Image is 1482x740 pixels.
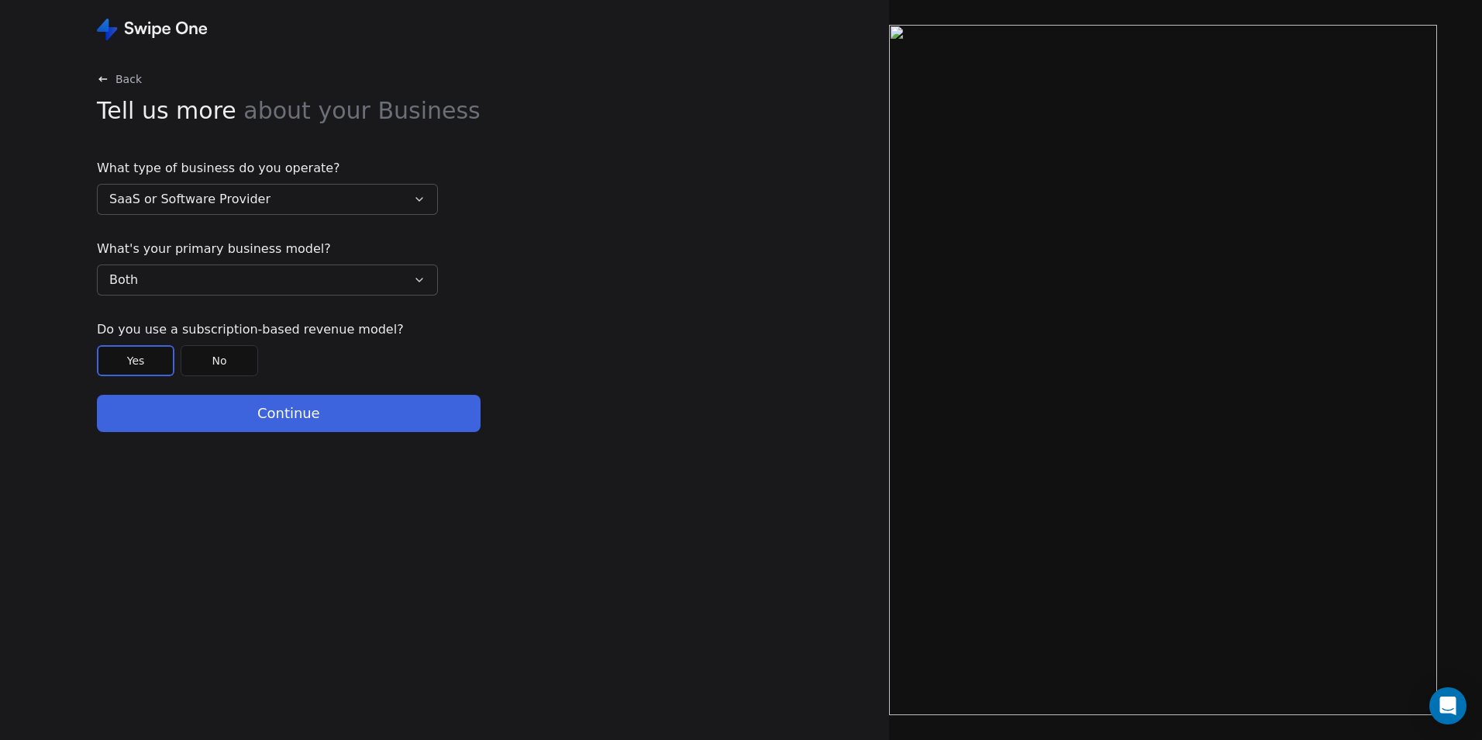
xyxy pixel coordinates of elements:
span: SaaS or Software Provider [109,190,271,209]
span: What's your primary business model? [97,240,438,258]
span: Back [115,71,142,87]
span: about your Business [243,97,480,124]
span: Do you use a subscription-based revenue model? [97,320,438,339]
span: Both [109,271,138,289]
span: What type of business do you operate? [97,159,438,178]
span: Tell us more [97,93,481,128]
div: Open Intercom Messenger [1429,687,1466,724]
button: Continue [97,395,481,432]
